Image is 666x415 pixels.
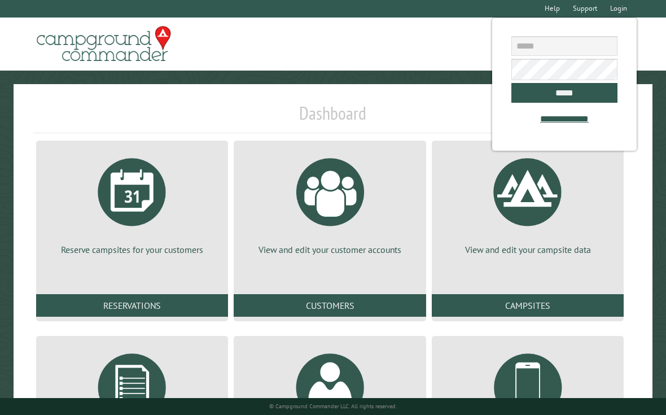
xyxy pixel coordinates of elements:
[445,150,610,256] a: View and edit your campsite data
[432,294,624,317] a: Campsites
[445,243,610,256] p: View and edit your campsite data
[247,243,412,256] p: View and edit your customer accounts
[33,22,174,66] img: Campground Commander
[33,102,633,133] h1: Dashboard
[234,294,426,317] a: Customers
[50,243,214,256] p: Reserve campsites for your customers
[269,403,397,410] small: © Campground Commander LLC. All rights reserved.
[36,294,228,317] a: Reservations
[50,150,214,256] a: Reserve campsites for your customers
[247,150,412,256] a: View and edit your customer accounts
